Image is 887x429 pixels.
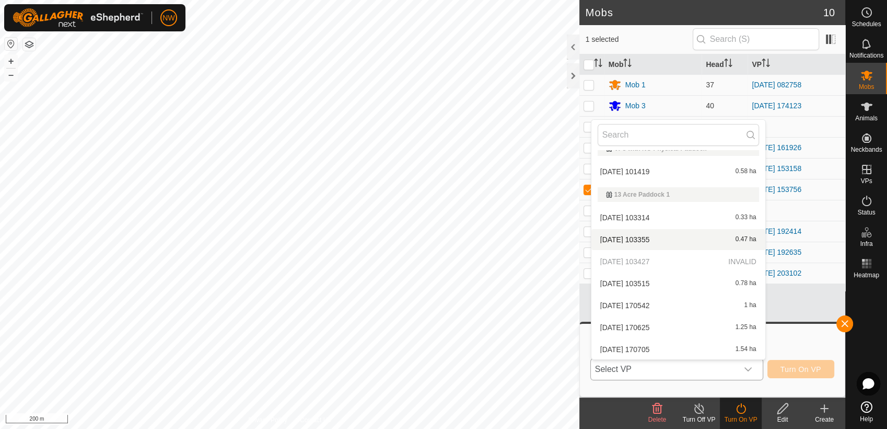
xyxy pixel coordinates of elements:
span: [DATE] 170625 [600,324,650,331]
span: [DATE] 103355 [600,236,650,243]
a: [DATE] 192635 [752,248,801,256]
p-sorticon: Activate to sort [594,60,602,69]
span: Delete [648,416,667,423]
button: + [5,55,17,67]
div: dropdown trigger [738,359,758,380]
a: [DATE] 174123 [752,101,801,110]
button: Reset Map [5,38,17,50]
span: 40 [706,101,714,110]
span: Turn On VP [780,365,821,374]
td: - [748,116,845,137]
span: [DATE] 103314 [600,214,650,221]
div: Mob 3 [625,100,646,111]
span: 0.78 ha [736,280,756,287]
span: 1.54 ha [736,346,756,353]
div: Create [803,415,845,424]
button: Turn On VP [767,360,834,378]
input: Search [598,124,759,146]
p-sorticon: Activate to sort [762,60,770,69]
span: 1 selected [586,34,693,45]
span: [DATE] 101419 [600,168,650,175]
span: Help [860,416,873,422]
span: 1 ha [744,302,756,309]
a: Privacy Policy [248,415,287,425]
span: [DATE] 170705 [600,346,650,353]
th: VP [748,54,845,75]
li: 2025-03-12 101419 [591,161,765,182]
td: - [748,200,845,221]
span: Neckbands [850,146,882,153]
span: Animals [855,115,878,121]
a: [DATE] 082758 [752,81,801,89]
span: 0.47 ha [736,236,756,243]
input: Search (S) [693,28,819,50]
span: 10 [823,5,835,20]
div: VPs with NO Physical Paddock [606,145,751,152]
div: Turn On VP [720,415,762,424]
span: NW [162,13,174,24]
li: 2025-02-23 103355 [591,229,765,250]
div: Turn Off VP [678,415,720,424]
th: Head [702,54,748,75]
li: 2025-02-23 103515 [591,273,765,294]
li: 2025-02-23 103314 [591,207,765,228]
button: – [5,69,17,81]
div: 13 Acre Paddock 1 [606,191,751,198]
a: [DATE] 203102 [752,269,801,277]
p-sorticon: Activate to sort [623,60,632,69]
div: Edit [762,415,803,424]
li: 2025-02-26 170705 [591,339,765,360]
div: Mob 1 [625,80,646,91]
span: 37 [706,81,714,89]
th: Mob [604,54,702,75]
li: 2025-02-26 170625 [591,317,765,338]
p-sorticon: Activate to sort [724,60,732,69]
span: Heatmap [854,272,879,278]
a: [DATE] 192414 [752,227,801,235]
a: Help [846,397,887,426]
span: [DATE] 103515 [600,280,650,287]
a: [DATE] 153756 [752,185,801,194]
button: Map Layers [23,38,36,51]
span: Notifications [849,52,883,59]
span: Status [857,209,875,216]
span: Infra [860,241,872,247]
a: [DATE] 153158 [752,164,801,173]
li: 2025-02-26 170542 [591,295,765,316]
a: [DATE] 161926 [752,143,801,152]
span: 0.33 ha [736,214,756,221]
span: 1.25 ha [736,324,756,331]
span: [DATE] 170542 [600,302,650,309]
span: Select VP [591,359,738,380]
a: Contact Us [300,415,331,425]
span: 0.58 ha [736,168,756,175]
span: Mobs [859,84,874,90]
h2: Mobs [586,6,823,19]
img: Gallagher Logo [13,8,143,27]
span: VPs [860,178,872,184]
span: Schedules [851,21,881,27]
